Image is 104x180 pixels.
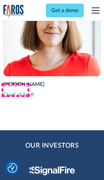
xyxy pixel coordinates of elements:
[7,163,17,173] img: Revisit consent button
[3,5,24,18] img: Logo of the analytics and reporting company Faros.
[7,163,17,173] button: Cookie Settings
[3,5,24,18] a: home
[88,3,101,18] div: menu
[3,91,101,99] div: Chief of Staff
[25,141,79,151] h2: Our Investors
[29,166,75,175] img: Signal Fire Logo
[3,81,101,88] div: [PERSON_NAME]
[46,4,84,17] a: Get a demo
